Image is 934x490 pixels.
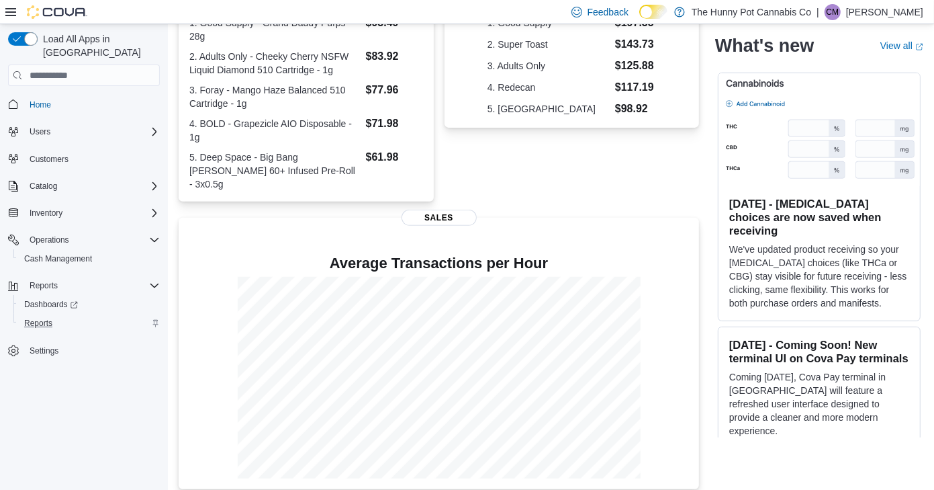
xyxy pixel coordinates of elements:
button: Operations [3,231,165,249]
dd: $77.96 [366,82,423,98]
button: Home [3,94,165,114]
button: Settings [3,341,165,360]
dt: 5. Deep Space - Big Bang [PERSON_NAME] 60+ Infused Pre-Roll - 3x0.5g [189,151,361,191]
h2: What's new [715,35,814,56]
span: Reports [19,315,160,331]
button: Cash Management [13,249,165,268]
div: Corrin Marier [825,4,841,20]
button: Inventory [3,204,165,222]
button: Users [3,122,165,141]
dd: $98.92 [615,101,656,117]
button: Reports [24,278,63,294]
dd: $71.98 [366,116,423,132]
span: Load All Apps in [GEOGRAPHIC_DATA] [38,32,160,59]
span: Reports [24,278,160,294]
span: Operations [30,235,69,245]
span: Cash Management [24,253,92,264]
dd: $125.88 [615,58,656,74]
dd: $83.92 [366,48,423,65]
span: Home [30,99,51,110]
span: Customers [24,151,160,167]
button: Inventory [24,205,68,221]
a: Customers [24,151,74,167]
span: Users [24,124,160,140]
button: Catalog [3,177,165,196]
span: Dashboards [24,299,78,310]
span: Reports [24,318,52,329]
dt: 3. Adults Only [487,59,610,73]
a: Cash Management [19,251,97,267]
a: Home [24,97,56,113]
dt: 1. Good Supply - Grand Daddy Purps - 28g [189,16,361,43]
button: Reports [13,314,165,333]
span: Inventory [24,205,160,221]
span: Sales [402,210,477,226]
dt: 3. Foray - Mango Haze Balanced 510 Cartridge - 1g [189,83,361,110]
input: Dark Mode [639,5,667,19]
p: We've updated product receiving so your [MEDICAL_DATA] choices (like THCa or CBG) stay visible fo... [729,242,909,309]
a: View allExternal link [880,40,923,51]
dt: 4. BOLD - Grapezicle AIO Disposable - 1g [189,117,361,144]
dt: 2. Adults Only - Cheeky Cherry NSFW Liquid Diamond 510 Cartridge - 1g [189,50,361,77]
svg: External link [915,42,923,50]
span: Catalog [30,181,57,192]
span: CM [827,4,839,20]
button: Reports [3,276,165,295]
p: Coming [DATE], Cova Pay terminal in [GEOGRAPHIC_DATA] will feature a refreshed user interface des... [729,370,909,437]
a: Dashboards [13,295,165,314]
h3: [DATE] - [MEDICAL_DATA] choices are now saved when receiving [729,196,909,237]
a: Settings [24,343,64,359]
dd: $61.98 [366,149,423,165]
p: [PERSON_NAME] [846,4,923,20]
dt: 4. Redecan [487,81,610,94]
nav: Complex example [8,89,160,395]
button: Operations [24,232,75,248]
button: Catalog [24,178,62,194]
span: Settings [30,345,58,356]
p: | [816,4,819,20]
span: Feedback [588,5,628,19]
span: Reports [30,280,58,291]
p: The Hunny Pot Cannabis Co [692,4,811,20]
a: Reports [19,315,58,331]
button: Customers [3,149,165,169]
span: Catalog [24,178,160,194]
h4: Average Transactions per Hour [189,255,688,272]
h3: [DATE] - Coming Soon! New terminal UI on Cova Pay terminals [729,337,909,364]
a: Dashboards [19,296,83,313]
span: Home [24,95,160,112]
dd: $143.73 [615,36,656,52]
span: Settings [24,342,160,359]
span: Cash Management [19,251,160,267]
dt: 5. [GEOGRAPHIC_DATA] [487,102,610,116]
dt: 2. Super Toast [487,38,610,51]
span: Operations [24,232,160,248]
button: Users [24,124,56,140]
img: Cova [27,5,87,19]
span: Dashboards [19,296,160,313]
dd: $117.19 [615,79,656,95]
span: Inventory [30,208,62,218]
span: Users [30,126,50,137]
span: Customers [30,154,68,165]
